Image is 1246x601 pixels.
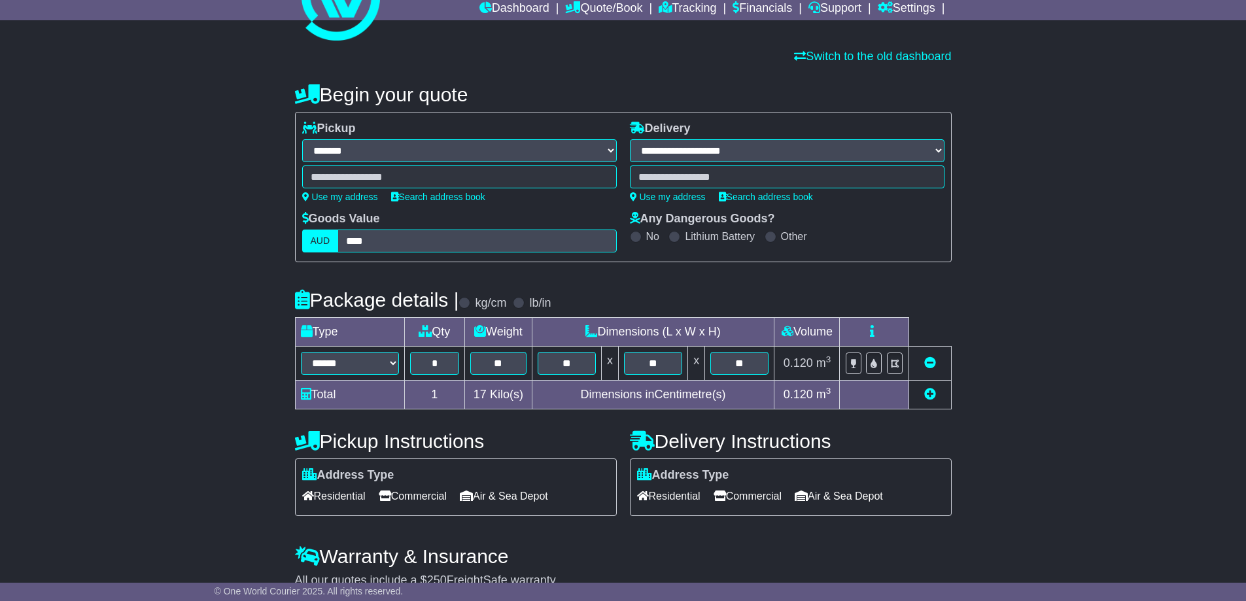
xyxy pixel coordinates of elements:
[685,230,755,243] label: Lithium Battery
[474,388,487,401] span: 17
[302,192,378,202] a: Use my address
[404,381,465,409] td: 1
[460,486,548,506] span: Air & Sea Depot
[794,50,951,63] a: Switch to the old dashboard
[465,381,532,409] td: Kilo(s)
[404,318,465,347] td: Qty
[475,296,506,311] label: kg/cm
[529,296,551,311] label: lb/in
[795,486,883,506] span: Air & Sea Depot
[302,212,380,226] label: Goods Value
[532,381,774,409] td: Dimensions in Centimetre(s)
[719,192,813,202] a: Search address book
[774,318,840,347] td: Volume
[302,486,366,506] span: Residential
[816,388,831,401] span: m
[302,230,339,252] label: AUD
[781,230,807,243] label: Other
[215,586,404,596] span: © One World Courier 2025. All rights reserved.
[295,574,952,588] div: All our quotes include a $ FreightSafe warranty.
[302,122,356,136] label: Pickup
[465,318,532,347] td: Weight
[630,122,691,136] label: Delivery
[295,289,459,311] h4: Package details |
[295,84,952,105] h4: Begin your quote
[295,545,952,567] h4: Warranty & Insurance
[427,574,447,587] span: 250
[295,381,404,409] td: Total
[379,486,447,506] span: Commercial
[924,388,936,401] a: Add new item
[630,192,706,202] a: Use my address
[637,486,701,506] span: Residential
[630,430,952,452] h4: Delivery Instructions
[637,468,729,483] label: Address Type
[826,354,831,364] sup: 3
[630,212,775,226] label: Any Dangerous Goods?
[784,356,813,369] span: 0.120
[532,318,774,347] td: Dimensions (L x W x H)
[295,318,404,347] td: Type
[924,356,936,369] a: Remove this item
[391,192,485,202] a: Search address book
[784,388,813,401] span: 0.120
[714,486,782,506] span: Commercial
[295,430,617,452] h4: Pickup Instructions
[601,347,618,381] td: x
[826,386,831,396] sup: 3
[302,468,394,483] label: Address Type
[688,347,705,381] td: x
[646,230,659,243] label: No
[816,356,831,369] span: m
